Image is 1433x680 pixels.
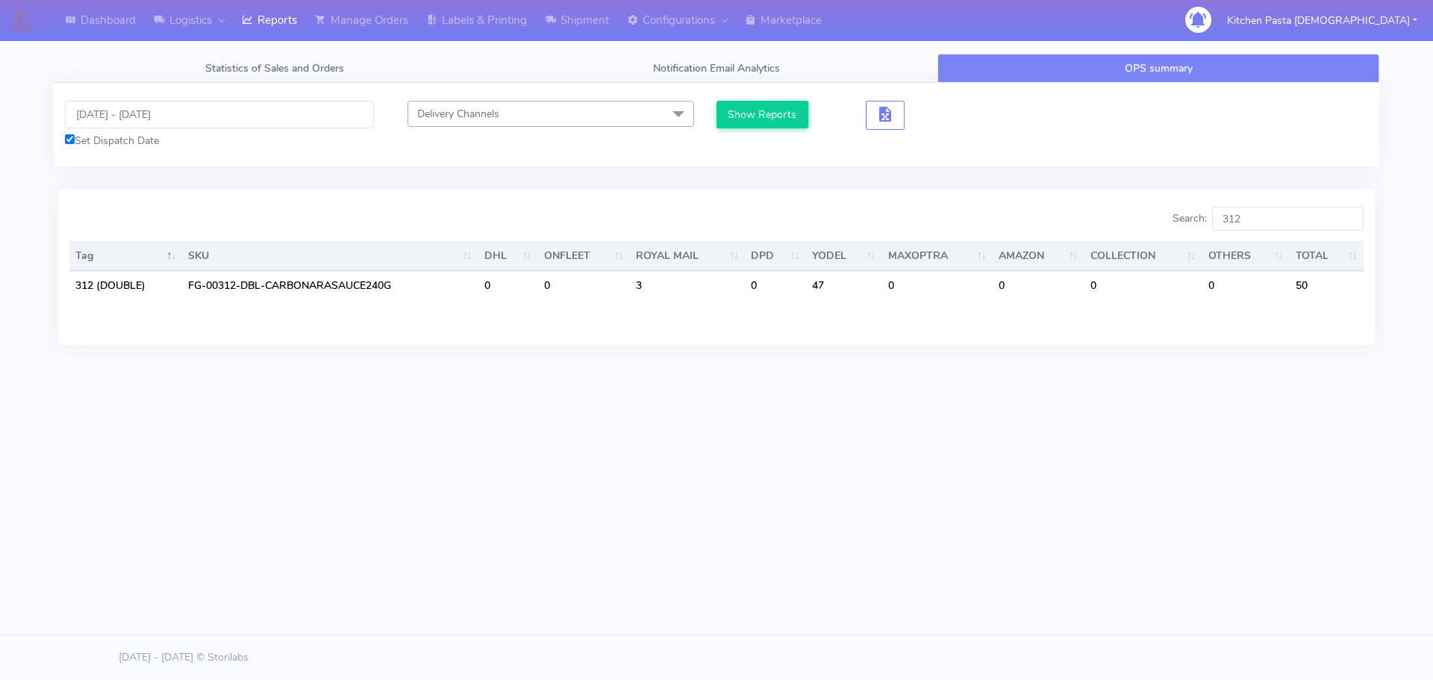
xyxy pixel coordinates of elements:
th: COLLECTION : activate to sort column ascending [1084,241,1202,271]
td: 0 [1084,271,1202,299]
td: 0 [993,271,1084,299]
th: MAXOPTRA : activate to sort column ascending [882,241,993,271]
td: 0 [538,271,631,299]
th: ROYAL MAIL : activate to sort column ascending [630,241,745,271]
ul: Tabs [54,54,1379,83]
th: OTHERS : activate to sort column ascending [1202,241,1290,271]
th: ONFLEET : activate to sort column ascending [538,241,631,271]
label: Search: [1173,207,1364,231]
td: 50 [1290,271,1364,299]
span: Delivery Channels [417,107,499,121]
button: Show Reports [716,101,808,128]
input: Search: [1212,207,1364,231]
td: 0 [882,271,993,299]
td: 47 [806,271,882,299]
td: 0 [1202,271,1290,299]
div: Set Dispatch Date [65,133,374,149]
th: AMAZON : activate to sort column ascending [993,241,1084,271]
th: Tag: activate to sort column descending [69,241,182,271]
th: DHL : activate to sort column ascending [478,241,538,271]
span: Notification Email Analytics [653,61,780,75]
th: TOTAL : activate to sort column ascending [1290,241,1364,271]
th: DPD : activate to sort column ascending [745,241,805,271]
th: SKU: activate to sort column ascending [182,241,478,271]
td: 3 [630,271,745,299]
td: FG-00312-DBL-CARBONARASAUCE240G [182,271,478,299]
input: Pick the Daterange [65,101,374,128]
th: YODEL : activate to sort column ascending [806,241,882,271]
button: Kitchen Pasta [DEMOGRAPHIC_DATA] [1216,5,1429,36]
td: 312 (DOUBLE) [69,271,182,299]
td: 0 [478,271,538,299]
span: Statistics of Sales and Orders [205,61,344,75]
span: OPS summary [1125,61,1193,75]
td: 0 [745,271,805,299]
